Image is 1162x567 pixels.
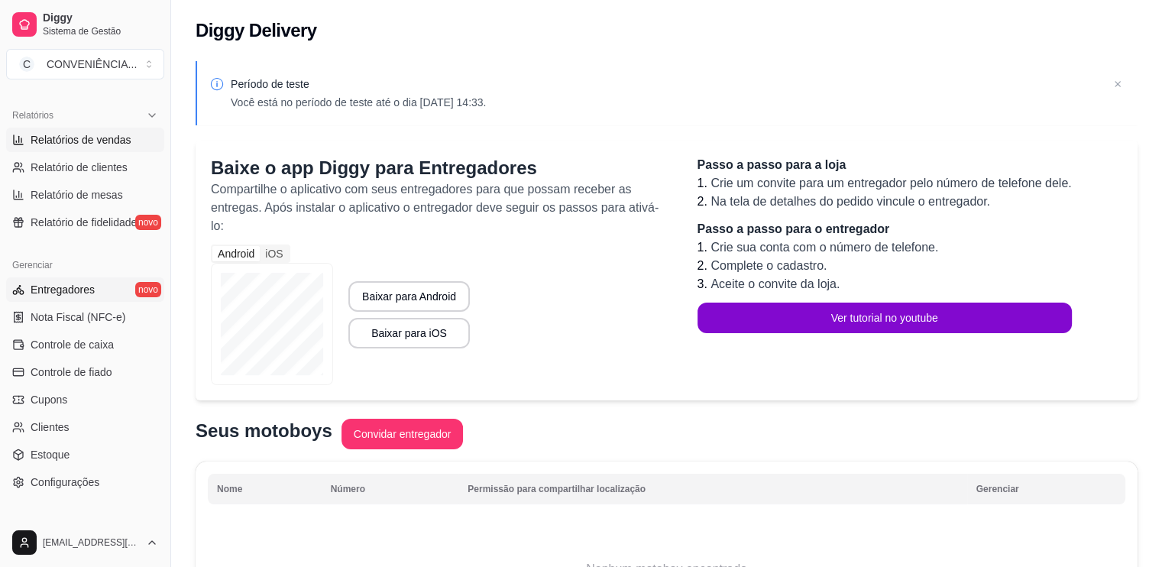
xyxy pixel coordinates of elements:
span: Nota Fiscal (NFC-e) [31,309,125,325]
li: 3. [698,275,1072,293]
a: Relatório de mesas [6,183,164,207]
button: Baixar para Android [348,281,470,312]
a: Cupons [6,387,164,412]
th: Nome [208,474,322,504]
span: Aceite o convite da loja. [710,277,840,290]
span: Crie sua conta com o número de telefone. [710,241,938,254]
span: Sistema de Gestão [43,25,158,37]
th: Permissão para compartilhar localização [458,474,966,504]
span: Crie um convite para um entregador pelo número de telefone dele. [710,177,1071,190]
th: Número [322,474,459,504]
a: Configurações [6,470,164,494]
div: CONVENIÊNCIA ... [47,57,137,72]
a: Relatório de fidelidadenovo [6,210,164,235]
span: Relatório de fidelidade [31,215,137,230]
a: Nota Fiscal (NFC-e) [6,305,164,329]
a: Entregadoresnovo [6,277,164,302]
span: Controle de caixa [31,337,114,352]
span: Clientes [31,420,70,435]
th: Gerenciar [967,474,1125,504]
p: Baixe o app Diggy para Entregadores [211,156,667,180]
li: 1. [698,238,1072,257]
p: Você está no período de teste até o dia [DATE] 14:33. [231,95,486,110]
button: Convidar entregador [341,419,464,449]
button: [EMAIL_ADDRESS][DOMAIN_NAME] [6,524,164,561]
span: Entregadores [31,282,95,297]
span: Relatório de clientes [31,160,128,175]
h2: Diggy Delivery [196,18,316,43]
span: Na tela de detalhes do pedido vincule o entregador. [710,195,990,208]
p: Passo a passo para o entregador [698,220,1072,238]
p: Passo a passo para a loja [698,156,1072,174]
div: Diggy [6,513,164,537]
span: Estoque [31,447,70,462]
button: Baixar para iOS [348,318,470,348]
li: 2. [698,257,1072,275]
a: DiggySistema de Gestão [6,6,164,43]
button: Ver tutorial no youtube [698,303,1072,333]
span: Configurações [31,475,99,490]
span: Complete o cadastro. [710,259,827,272]
div: iOS [260,246,288,261]
span: Cupons [31,392,67,407]
li: 2. [698,193,1072,211]
a: Controle de caixa [6,332,164,357]
a: Controle de fiado [6,360,164,384]
div: Android [212,246,260,261]
a: Relatório de clientes [6,155,164,180]
p: Período de teste [231,76,486,92]
a: Clientes [6,415,164,439]
a: Relatórios de vendas [6,128,164,152]
span: Relatórios de vendas [31,132,131,147]
span: Controle de fiado [31,364,112,380]
span: Relatório de mesas [31,187,123,202]
span: Diggy [43,11,158,25]
button: Select a team [6,49,164,79]
li: 1. [698,174,1072,193]
span: C [19,57,34,72]
div: Gerenciar [6,253,164,277]
p: Seus motoboys [196,419,332,443]
span: [EMAIL_ADDRESS][DOMAIN_NAME] [43,536,140,549]
p: Compartilhe o aplicativo com seus entregadores para que possam receber as entregas. Após instalar... [211,180,667,235]
a: Estoque [6,442,164,467]
span: Relatórios [12,109,53,122]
